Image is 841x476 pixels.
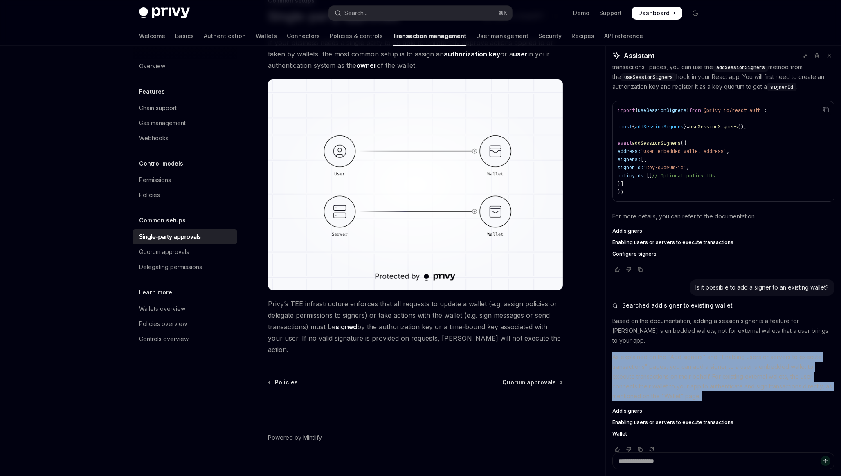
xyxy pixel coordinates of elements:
button: Copy chat response [635,445,645,454]
div: Search... [344,8,367,18]
p: As detailed on the "Add signers" and "Enabling users or servers to execute transactions" pages, y... [612,52,834,92]
span: signerId [770,84,793,90]
a: Support [599,9,622,17]
a: Enabling users or servers to execute transactions [612,239,834,246]
a: Powered by Mintlify [268,433,322,442]
h5: Control models [139,159,183,168]
h5: Learn more [139,287,172,297]
button: Vote that response was good [612,265,622,274]
span: }) [618,189,623,195]
textarea: Ask a question... [612,452,834,469]
span: useSessionSigners [689,123,738,130]
a: Connectors [287,26,320,46]
span: , [726,148,729,155]
span: [{ [641,156,646,163]
p: For more details, you can refer to the documentation. [612,211,834,221]
div: Controls overview [139,334,189,344]
span: { [632,123,635,130]
span: addSessionSigners [632,140,681,146]
div: Quorum approvals [139,247,189,257]
span: from [689,107,701,114]
button: Toggle dark mode [689,7,702,20]
a: Single-party approvals [133,229,237,244]
div: Delegating permissions [139,262,202,272]
button: Searched add signer to existing wallet [612,301,834,310]
a: Recipes [571,26,594,46]
a: Wallets overview [133,301,237,316]
span: '@privy-io/react-auth' [701,107,764,114]
a: authorization key [444,50,500,58]
span: const [618,123,632,130]
button: Open search [329,6,512,20]
button: Vote that response was not good [624,445,634,454]
span: ⌘ K [499,10,507,16]
span: Configure signers [612,251,657,257]
span: Enabling users or servers to execute transactions [612,419,733,426]
h5: Features [139,87,165,97]
span: 'user-embedded-wallet-address' [641,148,726,155]
div: Policies overview [139,319,187,329]
span: import [618,107,635,114]
a: Authentication [204,26,246,46]
a: Demo [573,9,589,17]
a: Overview [133,59,237,74]
span: Add signers [612,228,642,234]
a: API reference [604,26,643,46]
span: Wallet [612,431,627,437]
span: addSessionSigners [635,123,684,130]
a: Security [538,26,562,46]
span: { [635,107,638,114]
span: = [686,123,689,130]
button: Copy chat response [635,265,645,274]
a: Policies [133,188,237,202]
span: addSessionSigners [716,64,765,71]
span: address: [618,148,641,155]
a: Welcome [139,26,165,46]
span: ; [764,107,767,114]
a: Gas management [133,116,237,130]
span: (); [738,123,747,130]
a: Transaction management [393,26,466,46]
span: Add signers [612,408,642,414]
a: owner [356,61,377,70]
span: 'key-quorum-id' [643,164,686,171]
a: Policies overview [133,317,237,331]
div: Permissions [139,175,171,185]
span: // Optional policy IDs [652,173,715,179]
a: Controls overview [133,332,237,346]
a: Policies [269,378,298,386]
span: await [618,140,632,146]
a: Policies & controls [330,26,383,46]
span: , [686,164,689,171]
a: user [513,50,528,58]
a: Dashboard [632,7,682,20]
span: signers: [618,156,641,163]
div: Is it possible to add a signer to an existing wallet? [695,283,829,292]
div: Overview [139,61,165,71]
span: Assistant [624,51,654,61]
a: Enabling users or servers to execute transactions [612,419,834,426]
span: } [684,123,686,130]
a: Wallets [256,26,277,46]
a: Add signers [612,408,834,414]
a: Delegating permissions [133,260,237,274]
a: User management [476,26,528,46]
span: Quorum approvals [502,378,556,386]
a: Basics [175,26,194,46]
div: Gas management [139,118,186,128]
strong: signed [335,323,357,331]
div: Webhooks [139,133,169,143]
a: Webhooks [133,131,237,146]
span: policyIds: [618,173,646,179]
button: Reload last chat [647,445,657,454]
h5: Common setups [139,216,186,225]
span: Enabling users or servers to execute transactions [612,239,733,246]
span: useSessionSigners [624,74,673,81]
button: Send message [821,456,830,466]
span: Policies [275,378,298,386]
span: } [686,107,689,114]
img: single party approval [268,79,563,290]
span: ({ [681,140,686,146]
div: Policies [139,190,160,200]
div: Wallets overview [139,304,185,314]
